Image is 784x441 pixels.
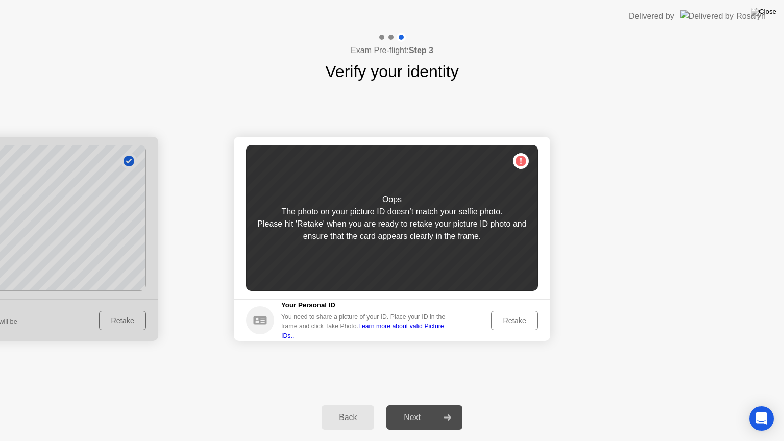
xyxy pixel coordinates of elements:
[351,44,433,57] h4: Exam Pre-flight:
[322,405,374,430] button: Back
[325,413,371,422] div: Back
[629,10,674,22] div: Delivered by
[386,405,462,430] button: Next
[491,311,538,330] button: Retake
[751,8,776,16] img: Close
[389,413,435,422] div: Next
[495,316,534,325] div: Retake
[382,193,402,206] div: Oops
[409,46,433,55] b: Step 3
[281,300,453,310] h5: Your Personal ID
[246,218,538,242] div: Please hit 'Retake' when you are ready to retake your picture ID photo and ensure that the card a...
[281,323,444,339] a: Learn more about valid Picture IDs..
[749,406,774,431] div: Open Intercom Messenger
[281,206,502,218] div: The photo on your picture ID doesn’t match your selfie photo.
[325,59,458,84] h1: Verify your identity
[281,312,453,340] div: You need to share a picture of your ID. Place your ID in the frame and click Take Photo.
[680,10,766,22] img: Delivered by Rosalyn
